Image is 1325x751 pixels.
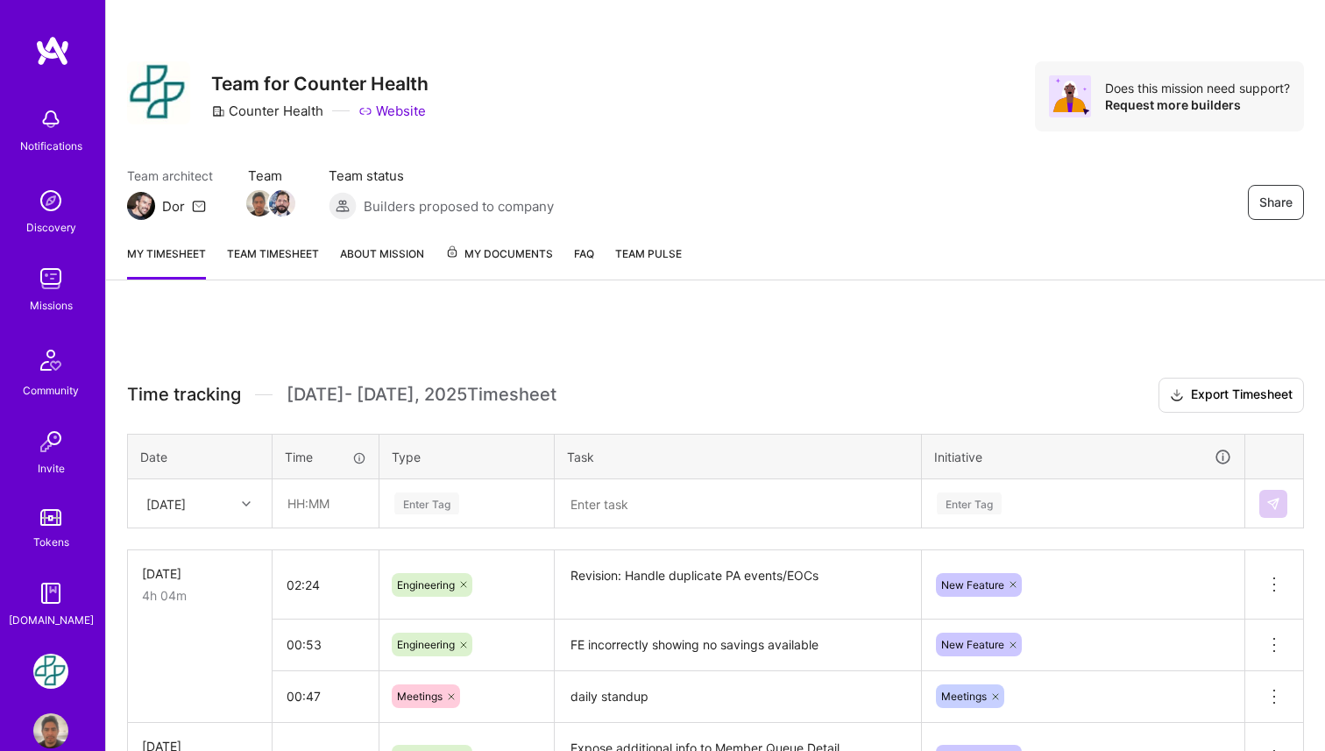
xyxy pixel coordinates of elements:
span: Engineering [397,578,455,592]
a: User Avatar [29,713,73,748]
img: Team Member Avatar [269,190,295,216]
span: Meetings [397,690,443,703]
a: My timesheet [127,244,206,280]
span: New Feature [941,578,1004,592]
div: [DOMAIN_NAME] [9,611,94,629]
div: Discovery [26,218,76,237]
div: Time [285,448,366,466]
div: 4h 04m [142,586,258,605]
div: Community [23,381,79,400]
i: icon CompanyGray [211,104,225,118]
input: HH:MM [273,621,379,668]
textarea: daily standup [556,673,919,721]
a: About Mission [340,244,424,280]
img: Avatar [1049,75,1091,117]
img: Community [30,339,72,381]
a: Website [358,102,426,120]
span: Share [1259,194,1293,211]
div: Does this mission need support? [1105,80,1290,96]
span: Meetings [941,690,987,703]
a: Team Member Avatar [271,188,294,218]
textarea: FE incorrectly showing no savings available [556,621,919,670]
div: Missions [30,296,73,315]
div: [DATE] [146,494,186,513]
th: Task [555,434,922,479]
div: Counter Health [211,102,323,120]
div: Enter Tag [937,490,1002,517]
div: Notifications [20,137,82,155]
img: Builders proposed to company [329,192,357,220]
span: Team [248,166,294,185]
a: FAQ [574,244,594,280]
span: Engineering [397,638,455,651]
th: Type [379,434,555,479]
span: New Feature [941,638,1004,651]
button: Share [1248,185,1304,220]
a: Team timesheet [227,244,319,280]
input: HH:MM [273,480,378,527]
th: Date [128,434,273,479]
input: HH:MM [273,562,379,608]
div: Request more builders [1105,96,1290,113]
img: guide book [33,576,68,611]
h3: Team for Counter Health [211,73,429,95]
a: My Documents [445,244,553,280]
span: Team status [329,166,554,185]
button: Export Timesheet [1158,378,1304,413]
img: Team Member Avatar [246,190,273,216]
i: icon Chevron [242,499,251,508]
span: Builders proposed to company [364,197,554,216]
div: Initiative [934,447,1232,467]
div: Invite [38,459,65,478]
div: Tokens [33,533,69,551]
a: Counter Health: Team for Counter Health [29,654,73,689]
input: HH:MM [273,673,379,719]
div: Dor [162,197,185,216]
span: [DATE] - [DATE] , 2025 Timesheet [287,384,556,406]
span: Team Pulse [615,247,682,260]
img: Company Logo [127,61,190,124]
a: Team Member Avatar [248,188,271,218]
img: tokens [40,509,61,526]
a: Team Pulse [615,244,682,280]
img: Counter Health: Team for Counter Health [33,654,68,689]
textarea: Revision: Handle duplicate PA events/EOCs [556,552,919,618]
div: [DATE] [142,564,258,583]
img: User Avatar [33,713,68,748]
span: Team architect [127,166,213,185]
i: icon Download [1170,386,1184,405]
img: discovery [33,183,68,218]
i: icon Mail [192,199,206,213]
img: Team Architect [127,192,155,220]
span: Time tracking [127,384,241,406]
img: teamwork [33,261,68,296]
span: My Documents [445,244,553,264]
img: logo [35,35,70,67]
img: Submit [1266,497,1280,511]
div: Enter Tag [394,490,459,517]
img: Invite [33,424,68,459]
img: bell [33,102,68,137]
